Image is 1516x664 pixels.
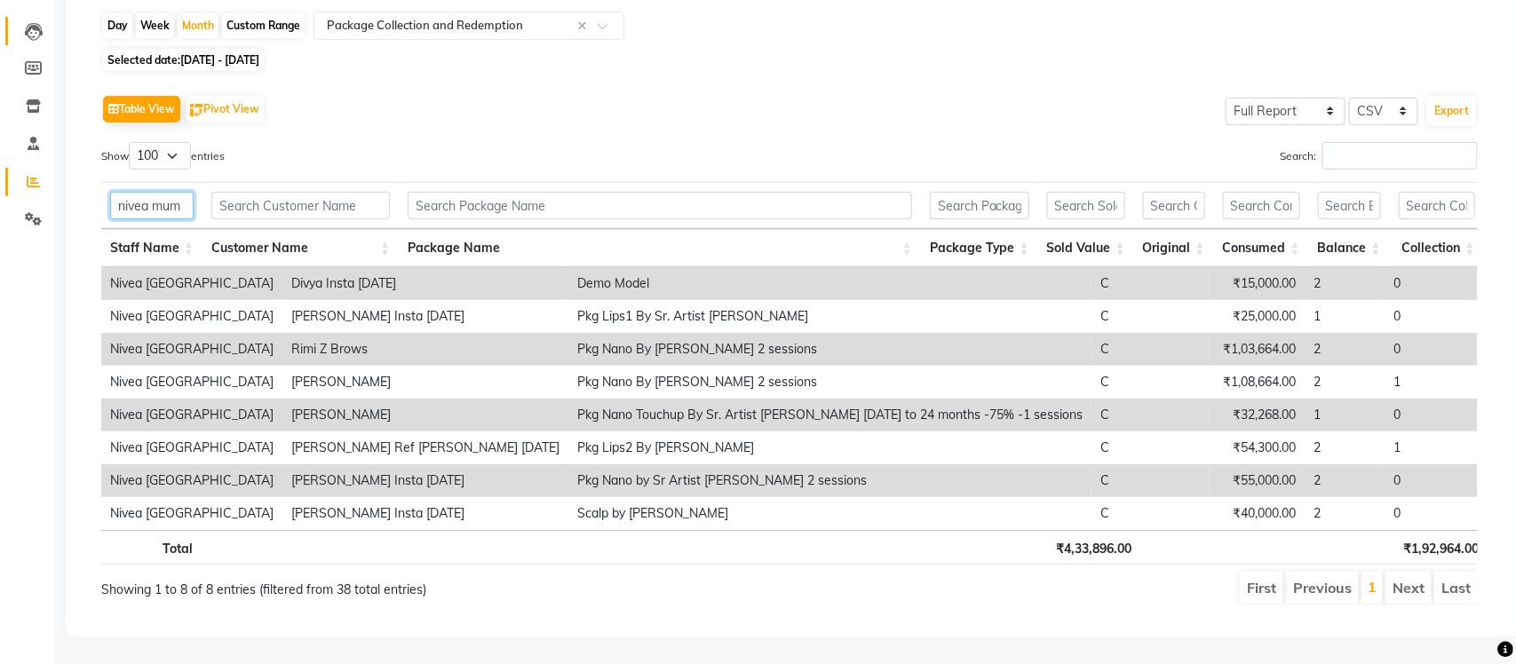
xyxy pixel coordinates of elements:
div: Month [178,13,218,38]
input: Search Customer Name [211,192,390,219]
th: Collection: activate to sort column ascending [1390,229,1484,267]
td: ₹25,000.00 [1209,300,1305,333]
th: Balance: activate to sort column ascending [1309,229,1390,267]
input: Search Package Name [408,192,912,219]
td: C [1091,300,1209,333]
button: Pivot View [186,96,264,123]
td: [PERSON_NAME] Ref [PERSON_NAME] [DATE] [282,431,568,464]
td: 2 [1305,497,1385,530]
td: C [1091,366,1209,399]
div: Custom Range [222,13,305,38]
td: 2 [1305,431,1385,464]
td: 0 [1385,497,1480,530]
td: C [1091,333,1209,366]
span: Clear all [577,17,592,36]
td: Nivea [GEOGRAPHIC_DATA] [101,300,282,333]
span: Selected date: [103,49,264,71]
td: Nivea [GEOGRAPHIC_DATA] [101,333,282,366]
input: Search Balance [1318,192,1381,219]
td: ₹40,000.00 [1209,497,1305,530]
td: ₹32,268.00 [1209,399,1305,431]
td: C [1091,267,1209,300]
th: Total [101,530,202,565]
td: 1 [1385,431,1480,464]
input: Search Package Type [930,192,1029,219]
th: Original: activate to sort column ascending [1134,229,1214,267]
td: 0 [1385,267,1480,300]
select: Showentries [129,142,191,170]
th: ₹1,92,964.00 [1394,530,1488,565]
input: Search Sold Value [1047,192,1125,219]
td: [PERSON_NAME] Insta [DATE] [282,497,568,530]
td: Pkg Nano By [PERSON_NAME] 2 sessions [568,333,1091,366]
div: Day [103,13,132,38]
td: 2 [1305,267,1385,300]
td: Nivea [GEOGRAPHIC_DATA] [101,267,282,300]
td: 2 [1305,366,1385,399]
td: 0 [1385,300,1480,333]
button: Export [1427,96,1476,126]
td: Demo Model [568,267,1091,300]
td: Rimi Z Brows [282,333,568,366]
td: Pkg Nano Touchup By Sr. Artist [PERSON_NAME] [DATE] to 24 months -75% -1 sessions [568,399,1091,431]
td: C [1091,497,1209,530]
input: Search Collection [1399,192,1475,219]
input: Search Original [1143,192,1205,219]
td: Pkg Lips1 By Sr. Artist [PERSON_NAME] [568,300,1091,333]
td: 2 [1305,333,1385,366]
input: Search: [1322,142,1478,170]
th: Staff Name: activate to sort column ascending [101,229,202,267]
td: Pkg Lips2 By [PERSON_NAME] [568,431,1091,464]
div: Week [136,13,174,38]
span: [DATE] - [DATE] [180,53,259,67]
td: C [1091,431,1209,464]
td: C [1091,399,1209,431]
td: Pkg Nano By [PERSON_NAME] 2 sessions [568,366,1091,399]
input: Search Consumed [1223,192,1300,219]
td: Scalp by [PERSON_NAME] [568,497,1091,530]
td: Nivea [GEOGRAPHIC_DATA] [101,431,282,464]
td: 0 [1385,399,1480,431]
td: Nivea [GEOGRAPHIC_DATA] [101,464,282,497]
td: ₹55,000.00 [1209,464,1305,497]
th: Customer Name: activate to sort column ascending [202,229,399,267]
td: 0 [1385,333,1480,366]
input: Search Staff Name [110,192,194,219]
div: Showing 1 to 8 of 8 entries (filtered from 38 total entries) [101,570,659,599]
th: Package Name: activate to sort column ascending [399,229,921,267]
img: pivot.png [190,104,203,117]
td: 2 [1305,464,1385,497]
td: 1 [1305,300,1385,333]
td: Divya Insta [DATE] [282,267,568,300]
td: [PERSON_NAME] Insta [DATE] [282,464,568,497]
th: Package Type: activate to sort column ascending [921,229,1038,267]
td: ₹15,000.00 [1209,267,1305,300]
td: Nivea [GEOGRAPHIC_DATA] [101,366,282,399]
td: 1 [1305,399,1385,431]
td: Pkg Nano by Sr Artist [PERSON_NAME] 2 sessions [568,464,1091,497]
td: Nivea [GEOGRAPHIC_DATA] [101,497,282,530]
td: 0 [1385,464,1480,497]
td: ₹1,08,664.00 [1209,366,1305,399]
td: [PERSON_NAME] [282,399,568,431]
th: ₹4,33,896.00 [1046,530,1141,565]
td: C [1091,464,1209,497]
th: Consumed: activate to sort column ascending [1214,229,1309,267]
td: 1 [1385,366,1480,399]
label: Search: [1280,142,1478,170]
td: [PERSON_NAME] [282,366,568,399]
button: Table View [103,96,180,123]
a: 1 [1368,578,1377,596]
td: [PERSON_NAME] Insta [DATE] [282,300,568,333]
label: Show entries [101,142,225,170]
td: ₹1,03,664.00 [1209,333,1305,366]
th: Sold Value: activate to sort column ascending [1038,229,1134,267]
td: Nivea [GEOGRAPHIC_DATA] [101,399,282,431]
td: ₹54,300.00 [1209,431,1305,464]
